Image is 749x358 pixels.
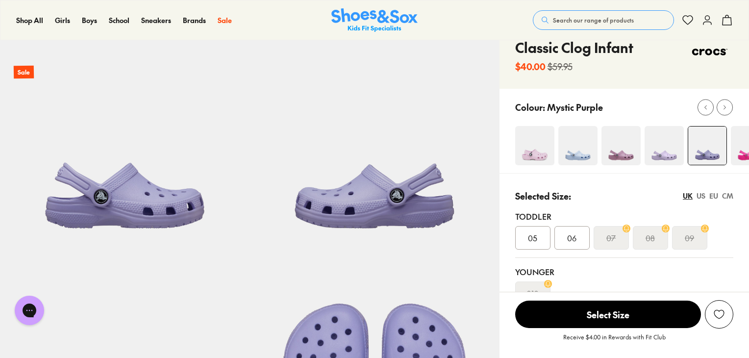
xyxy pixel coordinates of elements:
[515,266,733,278] div: Younger
[515,126,554,165] img: 4-464486_1
[563,332,666,350] p: Receive $4.00 in Rewards with Fit Club
[183,15,206,26] a: Brands
[697,191,705,201] div: US
[515,60,546,73] b: $40.00
[533,10,674,30] button: Search our range of products
[82,15,97,26] a: Boys
[55,15,70,26] a: Girls
[10,292,49,329] iframe: Gorgias live chat messenger
[515,189,571,203] p: Selected Size:
[686,37,733,67] img: Vendor logo
[685,232,694,244] s: 09
[331,8,418,32] a: Shoes & Sox
[606,232,616,244] s: 07
[705,300,733,329] button: Add to Wishlist
[601,126,641,165] img: 4-545789_1
[250,11,499,260] img: 5-527476_1
[526,287,539,299] s: 010
[14,66,34,79] p: Sale
[515,300,701,329] button: Select Size
[141,15,171,26] a: Sneakers
[331,8,418,32] img: SNS_Logo_Responsive.svg
[683,191,693,201] div: UK
[645,126,684,165] img: 4-493670_1
[646,232,655,244] s: 08
[558,126,598,165] img: 4-527481_1
[567,232,576,244] span: 06
[218,15,232,26] a: Sale
[515,101,545,114] p: Colour:
[553,16,634,25] span: Search our range of products
[16,15,43,26] a: Shop All
[709,191,718,201] div: EU
[548,60,573,73] s: $59.95
[688,127,726,165] img: 4-527475_1
[547,101,603,114] p: Mystic Purple
[109,15,129,26] a: School
[528,232,537,244] span: 05
[515,37,633,58] h4: Classic Clog Infant
[722,191,733,201] div: CM
[515,210,733,222] div: Toddler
